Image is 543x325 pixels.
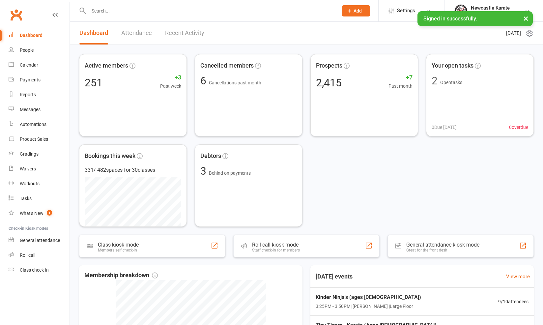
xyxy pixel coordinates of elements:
div: Newcastle Karate [471,11,510,17]
div: Members self check-in [98,248,139,252]
div: Great for the front desk [406,248,479,252]
a: What's New1 [9,206,70,221]
span: 9 / 10 attendees [498,298,529,305]
div: Workouts [20,181,40,186]
a: Recent Activity [165,22,204,44]
a: Class kiosk mode [9,263,70,278]
div: Roll call [20,252,35,258]
span: Cancellations past month [209,80,261,85]
div: 2 [432,75,438,86]
button: Add [342,5,370,16]
span: 1 [47,210,52,216]
div: Payments [20,77,41,82]
a: Workouts [9,176,70,191]
span: Open tasks [440,80,462,85]
div: Dashboard [20,33,43,38]
span: [DATE] [506,29,521,37]
div: General attendance [20,238,60,243]
a: People [9,43,70,58]
h3: [DATE] events [310,271,358,282]
a: Reports [9,87,70,102]
div: General attendance kiosk mode [406,242,479,248]
div: Automations [20,122,46,127]
span: Past month [388,82,413,90]
div: 251 [85,77,102,88]
span: 0 overdue [509,124,528,131]
a: Calendar [9,58,70,73]
a: Clubworx [8,7,24,23]
a: Payments [9,73,70,87]
span: +7 [388,73,413,82]
input: Search... [87,6,333,15]
div: Reports [20,92,36,97]
span: Add [354,8,362,14]
a: Tasks [9,191,70,206]
span: Kinder Ninja's (ages [DEMOGRAPHIC_DATA]) [316,293,421,302]
span: 0 Due [DATE] [432,124,457,131]
span: 3 [200,165,209,177]
div: Staff check-in for members [252,248,300,252]
span: Settings [397,3,415,18]
div: Class check-in [20,267,49,273]
div: Messages [20,107,41,112]
div: 331 / 482 spaces for 30 classes [85,166,181,174]
a: Waivers [9,162,70,176]
span: Debtors [200,151,221,161]
a: Automations [9,117,70,132]
a: Dashboard [9,28,70,43]
a: Roll call [9,248,70,263]
div: Class kiosk mode [98,242,139,248]
div: 2,415 [316,77,342,88]
div: Gradings [20,151,39,157]
div: Waivers [20,166,36,171]
a: Messages [9,102,70,117]
div: Calendar [20,62,38,68]
span: Active members [85,61,128,71]
span: Prospects [316,61,342,71]
span: Membership breakdown [84,271,158,280]
a: Product Sales [9,132,70,147]
div: People [20,47,34,53]
div: Product Sales [20,136,48,142]
a: Dashboard [79,22,108,44]
span: Your open tasks [432,61,473,71]
span: Cancelled members [200,61,254,71]
button: × [520,11,532,25]
a: Attendance [121,22,152,44]
div: Newcastle Karate [471,5,510,11]
span: Past week [160,82,181,90]
a: General attendance kiosk mode [9,233,70,248]
div: Tasks [20,196,32,201]
img: thumb_image1757378539.png [454,4,468,17]
span: Bookings this week [85,151,135,161]
a: Gradings [9,147,70,162]
span: 3:25PM - 3:50PM | [PERSON_NAME] | Large Floor [316,303,421,310]
div: What's New [20,211,43,216]
span: 6 [200,74,209,87]
a: View more [506,273,530,281]
span: Signed in successfully. [423,15,477,22]
span: Behind on payments [209,170,251,176]
span: +3 [160,73,181,82]
div: Roll call kiosk mode [252,242,300,248]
